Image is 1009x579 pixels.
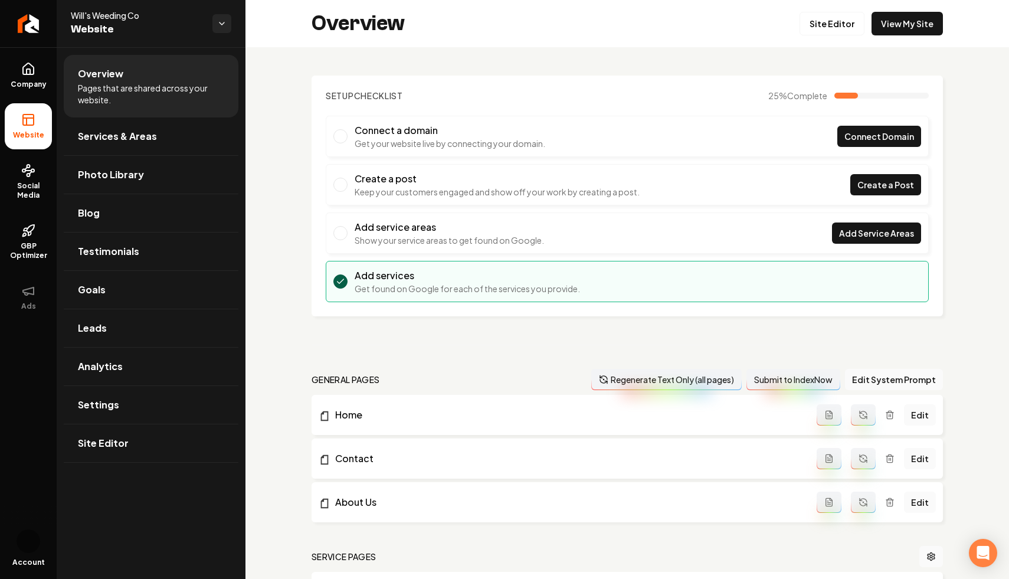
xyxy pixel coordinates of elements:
[800,12,864,35] a: Site Editor
[969,539,997,567] div: Open Intercom Messenger
[326,90,354,101] span: Setup
[904,492,936,513] a: Edit
[78,82,224,106] span: Pages that are shared across your website.
[787,90,827,101] span: Complete
[64,156,238,194] a: Photo Library
[355,138,545,149] p: Get your website live by connecting your domain.
[64,194,238,232] a: Blog
[326,90,403,102] h2: Checklist
[839,227,914,240] span: Add Service Areas
[78,244,139,259] span: Testimonials
[850,174,921,195] a: Create a Post
[904,448,936,469] a: Edit
[78,67,123,81] span: Overview
[6,80,51,89] span: Company
[817,448,841,469] button: Add admin page prompt
[746,369,840,390] button: Submit to IndexNow
[832,223,921,244] a: Add Service Areas
[5,214,52,270] a: GBP Optimizer
[12,558,45,567] span: Account
[904,404,936,426] a: Edit
[355,234,544,246] p: Show your service areas to get found on Google.
[8,130,49,140] span: Website
[64,424,238,462] a: Site Editor
[18,14,40,33] img: Rebolt Logo
[5,274,52,320] button: Ads
[817,404,841,426] button: Add admin page prompt
[17,529,40,553] button: Open user button
[64,233,238,270] a: Testimonials
[768,90,827,102] span: 25 %
[872,12,943,35] a: View My Site
[17,302,41,311] span: Ads
[355,283,580,295] p: Get found on Google for each of the services you provide.
[845,369,943,390] button: Edit System Prompt
[355,186,640,198] p: Keep your customers engaged and show off your work by creating a post.
[355,220,544,234] h3: Add service areas
[355,269,580,283] h3: Add services
[5,241,52,260] span: GBP Optimizer
[319,408,817,422] a: Home
[64,309,238,347] a: Leads
[312,12,405,35] h2: Overview
[78,436,129,450] span: Site Editor
[78,321,107,335] span: Leads
[5,181,52,200] span: Social Media
[844,130,914,143] span: Connect Domain
[64,386,238,424] a: Settings
[355,172,640,186] h3: Create a post
[591,369,742,390] button: Regenerate Text Only (all pages)
[17,529,40,553] img: Will Henderson
[71,9,203,21] span: Will's Weeding Co
[319,452,817,466] a: Contact
[817,492,841,513] button: Add admin page prompt
[857,179,914,191] span: Create a Post
[64,117,238,155] a: Services & Areas
[78,168,144,182] span: Photo Library
[319,495,817,509] a: About Us
[355,123,545,138] h3: Connect a domain
[312,374,380,385] h2: general pages
[5,53,52,99] a: Company
[71,21,203,38] span: Website
[78,359,123,374] span: Analytics
[78,398,119,412] span: Settings
[64,271,238,309] a: Goals
[78,283,106,297] span: Goals
[78,206,100,220] span: Blog
[837,126,921,147] a: Connect Domain
[312,551,376,562] h2: Service Pages
[64,348,238,385] a: Analytics
[5,154,52,210] a: Social Media
[78,129,157,143] span: Services & Areas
